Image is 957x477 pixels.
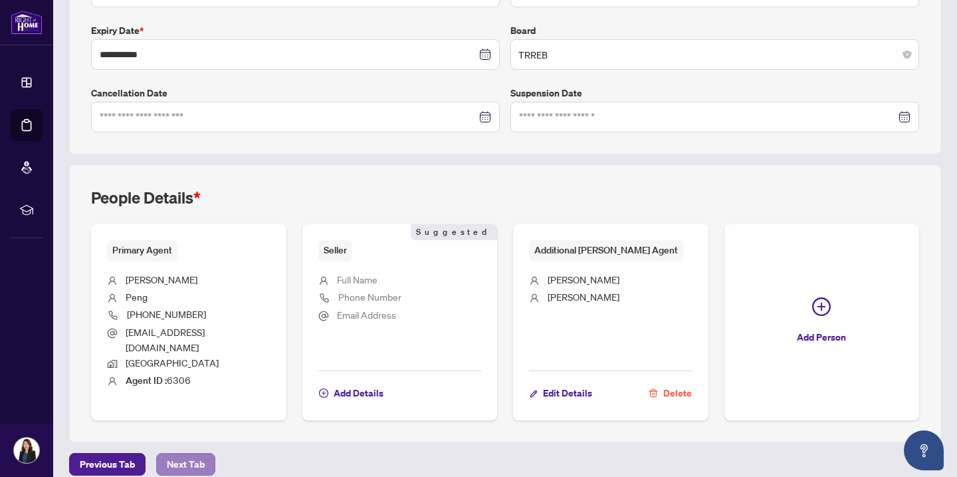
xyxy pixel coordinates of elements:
[337,309,396,321] span: Email Address
[126,374,191,386] span: 6306
[318,382,384,404] button: Add Details
[797,327,846,348] span: Add Person
[529,240,683,261] span: Additional [PERSON_NAME] Agent
[724,224,920,420] button: Add Person
[91,86,500,100] label: Cancellation Date
[319,389,328,398] span: plus-circle
[91,23,500,38] label: Expiry Date
[518,42,911,67] span: TRREB
[127,308,206,320] span: [PHONE_NUMBER]
[903,51,911,59] span: close-circle
[663,383,692,404] span: Delete
[167,454,205,475] span: Next Tab
[11,10,43,35] img: logo
[338,291,401,303] span: Phone Number
[14,438,39,463] img: Profile Icon
[337,273,377,285] span: Full Name
[156,453,215,476] button: Next Tab
[543,383,592,404] span: Edit Details
[126,326,205,353] span: [EMAIL_ADDRESS][DOMAIN_NAME]
[318,240,352,261] span: Seller
[812,297,831,316] span: plus-circle
[334,383,383,404] span: Add Details
[126,375,167,387] b: Agent ID :
[126,357,219,369] span: [GEOGRAPHIC_DATA]
[548,273,619,285] span: [PERSON_NAME]
[529,382,593,404] button: Edit Details
[904,430,944,470] button: Open asap
[126,273,197,285] span: [PERSON_NAME]
[510,86,919,100] label: Suspension Date
[91,187,201,208] h2: People Details
[107,240,177,261] span: Primary Agent
[80,454,135,475] span: Previous Tab
[548,291,619,303] span: [PERSON_NAME]
[411,224,497,240] span: Suggested
[69,453,146,476] button: Previous Tab
[510,23,919,38] label: Board
[648,382,692,404] button: Delete
[126,291,148,303] span: Peng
